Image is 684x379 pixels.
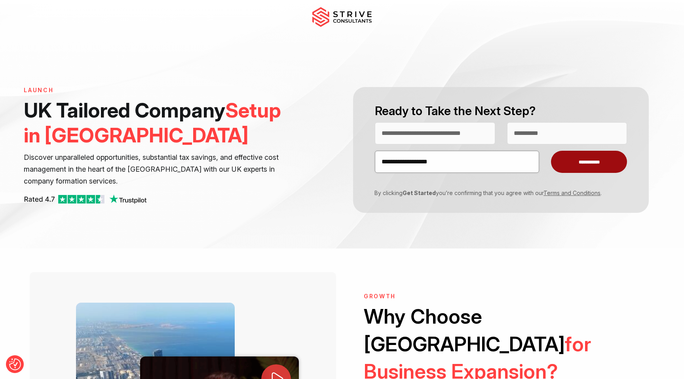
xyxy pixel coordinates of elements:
[24,152,297,187] p: Discover unparalleled opportunities, substantial tax savings, and effective cost management in th...
[24,98,297,148] h1: UK Tailored Company
[543,189,600,196] a: Terms and Conditions
[342,87,660,213] form: Contact form
[375,103,627,119] h2: Ready to Take the Next Step?
[24,87,297,94] h6: LAUNCH
[312,7,372,27] img: main-logo.svg
[403,189,436,196] strong: Get Started
[9,358,21,370] img: Revisit consent button
[364,293,638,300] h6: GROWTH
[9,358,21,370] button: Consent Preferences
[369,189,621,197] p: By clicking you’re confirming that you agree with our .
